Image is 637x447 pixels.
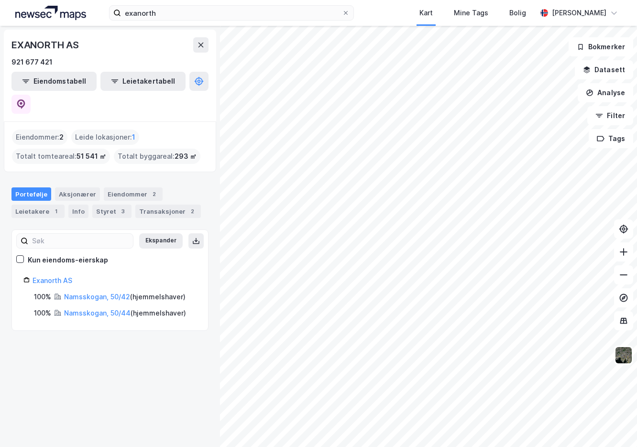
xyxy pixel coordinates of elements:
div: Kontrollprogram for chat [589,401,637,447]
div: EXANORTH AS [11,37,81,53]
button: Bokmerker [569,37,633,56]
div: Leide lokasjoner : [71,130,139,145]
a: Namsskogan, 50/42 [64,293,130,301]
div: Bolig [509,7,526,19]
div: 2 [187,207,197,216]
div: Totalt tomteareal : [12,149,110,164]
div: ( hjemmelshaver ) [64,291,186,303]
img: 9k= [615,346,633,364]
div: 100% [34,307,51,319]
div: Styret [92,205,132,218]
div: Eiendommer [104,187,163,201]
div: Kun eiendoms-eierskap [28,254,108,266]
input: Søk [28,234,133,248]
div: ( hjemmelshaver ) [64,307,186,319]
span: 2 [59,131,64,143]
a: Exanorth AS [33,276,72,284]
div: Leietakere [11,205,65,218]
div: 921 677 421 [11,56,53,68]
input: Søk på adresse, matrikkel, gårdeiere, leietakere eller personer [121,6,342,20]
span: 51 541 ㎡ [77,151,106,162]
div: Portefølje [11,187,51,201]
div: 1 [51,207,61,216]
div: Eiendommer : [12,130,67,145]
div: Aksjonærer [55,187,100,201]
button: Datasett [575,60,633,79]
div: 100% [34,291,51,303]
img: logo.a4113a55bc3d86da70a041830d287a7e.svg [15,6,86,20]
div: Totalt byggareal : [114,149,200,164]
button: Leietakertabell [100,72,186,91]
a: Namsskogan, 50/44 [64,309,131,317]
span: 293 ㎡ [175,151,197,162]
div: 3 [118,207,128,216]
div: Transaksjoner [135,205,201,218]
button: Tags [589,129,633,148]
div: Info [68,205,88,218]
button: Filter [587,106,633,125]
div: [PERSON_NAME] [552,7,606,19]
iframe: Chat Widget [589,401,637,447]
div: Mine Tags [454,7,488,19]
div: Kart [419,7,433,19]
button: Eiendomstabell [11,72,97,91]
div: 2 [149,189,159,199]
span: 1 [132,131,135,143]
button: Ekspander [139,233,183,249]
button: Analyse [578,83,633,102]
